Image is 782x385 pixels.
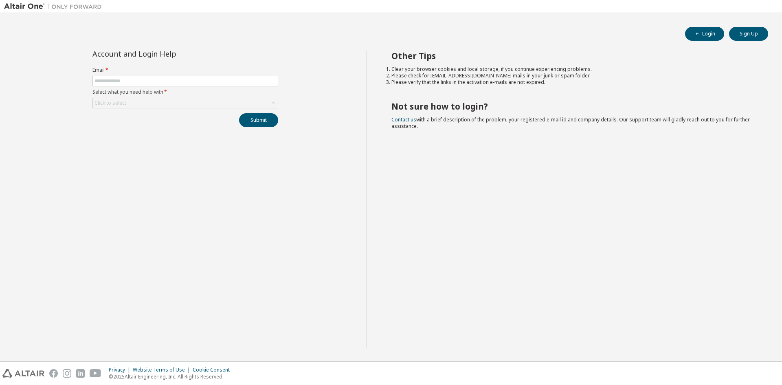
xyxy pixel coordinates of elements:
span: with a brief description of the problem, your registered e-mail id and company details. Our suppo... [391,116,750,130]
button: Sign Up [729,27,768,41]
p: © 2025 Altair Engineering, Inc. All Rights Reserved. [109,373,235,380]
h2: Not sure how to login? [391,101,754,112]
div: Website Terms of Use [133,367,193,373]
div: Cookie Consent [193,367,235,373]
li: Please check for [EMAIL_ADDRESS][DOMAIN_NAME] mails in your junk or spam folder. [391,73,754,79]
img: linkedin.svg [76,369,85,378]
div: Click to select [93,98,278,108]
img: instagram.svg [63,369,71,378]
div: Account and Login Help [92,51,241,57]
h2: Other Tips [391,51,754,61]
div: Click to select [94,100,126,106]
button: Login [685,27,724,41]
img: youtube.svg [90,369,101,378]
li: Please verify that the links in the activation e-mails are not expired. [391,79,754,86]
img: facebook.svg [49,369,58,378]
label: Email [92,67,278,73]
a: Contact us [391,116,416,123]
div: Privacy [109,367,133,373]
img: Altair One [4,2,106,11]
button: Submit [239,113,278,127]
img: altair_logo.svg [2,369,44,378]
label: Select what you need help with [92,89,278,95]
li: Clear your browser cookies and local storage, if you continue experiencing problems. [391,66,754,73]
